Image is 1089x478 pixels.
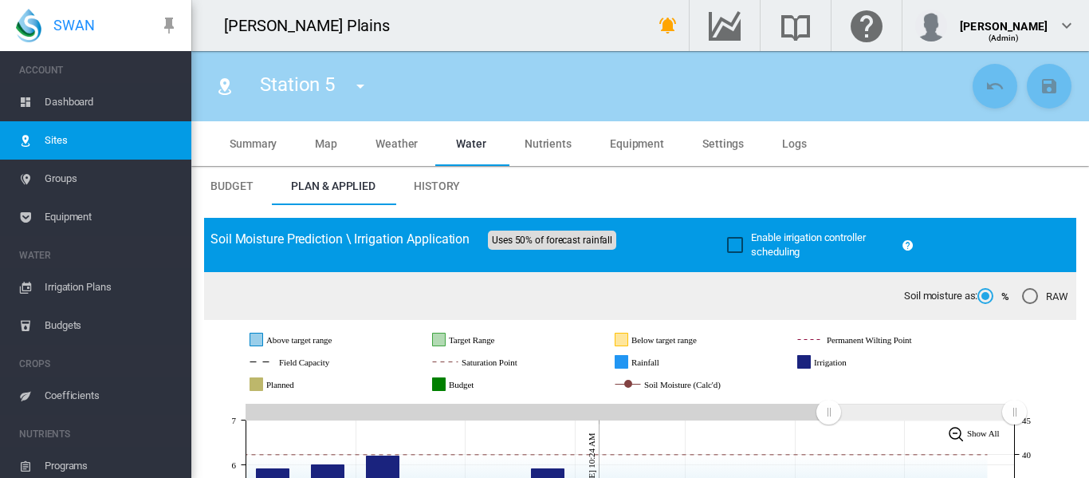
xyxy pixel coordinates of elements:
[782,137,807,150] span: Logs
[210,180,253,192] span: Budget
[230,137,277,150] span: Summary
[488,231,616,250] span: Uses 50% of forecast rainfall
[1057,16,1076,35] md-icon: icon-chevron-down
[456,137,486,150] span: Water
[16,9,41,42] img: SWAN-Landscape-Logo-Colour-drop.png
[45,83,179,121] span: Dashboard
[260,73,335,96] span: Station 5
[776,16,815,35] md-icon: Search the knowledge base
[615,333,759,347] g: Below target range
[45,121,179,160] span: Sites
[1027,64,1071,109] button: Save Changes
[652,10,684,41] button: icon-bell-ring
[904,289,977,303] span: Soil moisture as:
[727,231,895,259] md-checkbox: Enable irrigation controller scheduling
[250,355,384,369] g: Field Capacity
[315,137,337,150] span: Map
[659,16,678,35] md-icon: icon-bell-ring
[798,355,898,369] g: Irrigation
[1022,450,1031,460] tspan: 40
[45,198,179,236] span: Equipment
[989,34,1020,42] span: (Admin)
[232,460,237,470] tspan: 6
[798,333,976,347] g: Permanent Wilting Point
[210,231,470,247] span: Soil Moisture Prediction \ Irrigation Application
[344,70,376,102] button: icon-menu-down
[215,77,234,96] md-icon: icon-map-marker-radius
[915,10,947,41] img: profile.jpg
[751,231,865,258] span: Enable irrigation controller scheduling
[291,180,375,192] span: Plan & Applied
[45,268,179,306] span: Irrigation Plans
[53,15,95,35] span: SWAN
[209,70,241,102] button: Click to go to list of Sites
[1022,289,1068,304] md-radio-button: RAW
[967,429,1000,438] tspan: Show All
[45,306,179,345] span: Budgets
[615,377,780,392] g: Soil Moisture (Calc'd)
[973,64,1017,109] button: Cancel Changes
[19,57,179,83] span: ACCOUNT
[414,180,460,192] span: History
[19,421,179,447] span: NUTRIENTS
[250,377,345,392] g: Planned
[1022,416,1031,425] tspan: 45
[1040,77,1059,96] md-icon: icon-content-save
[1001,398,1028,426] g: Zoom chart using cursor arrows
[985,77,1004,96] md-icon: icon-undo
[847,16,886,35] md-icon: Click here for help
[702,137,744,150] span: Settings
[977,289,1009,304] md-radio-button: %
[706,16,744,35] md-icon: Go to the Data Hub
[232,416,237,425] tspan: 7
[433,355,576,369] g: Saturation Point
[375,137,418,150] span: Weather
[960,12,1048,28] div: [PERSON_NAME]
[19,243,179,268] span: WATER
[159,16,179,35] md-icon: icon-pin
[610,137,664,150] span: Equipment
[433,333,552,347] g: Target Range
[19,351,179,377] span: CROPS
[250,333,395,347] g: Above target range
[433,377,525,392] g: Budget
[224,14,404,37] div: [PERSON_NAME] Plains
[815,398,843,426] g: Zoom chart using cursor arrows
[45,377,179,415] span: Coefficients
[615,355,707,369] g: Rainfall
[351,77,370,96] md-icon: icon-menu-down
[45,160,179,198] span: Groups
[828,404,1014,420] rect: Zoom chart using cursor arrows
[525,137,572,150] span: Nutrients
